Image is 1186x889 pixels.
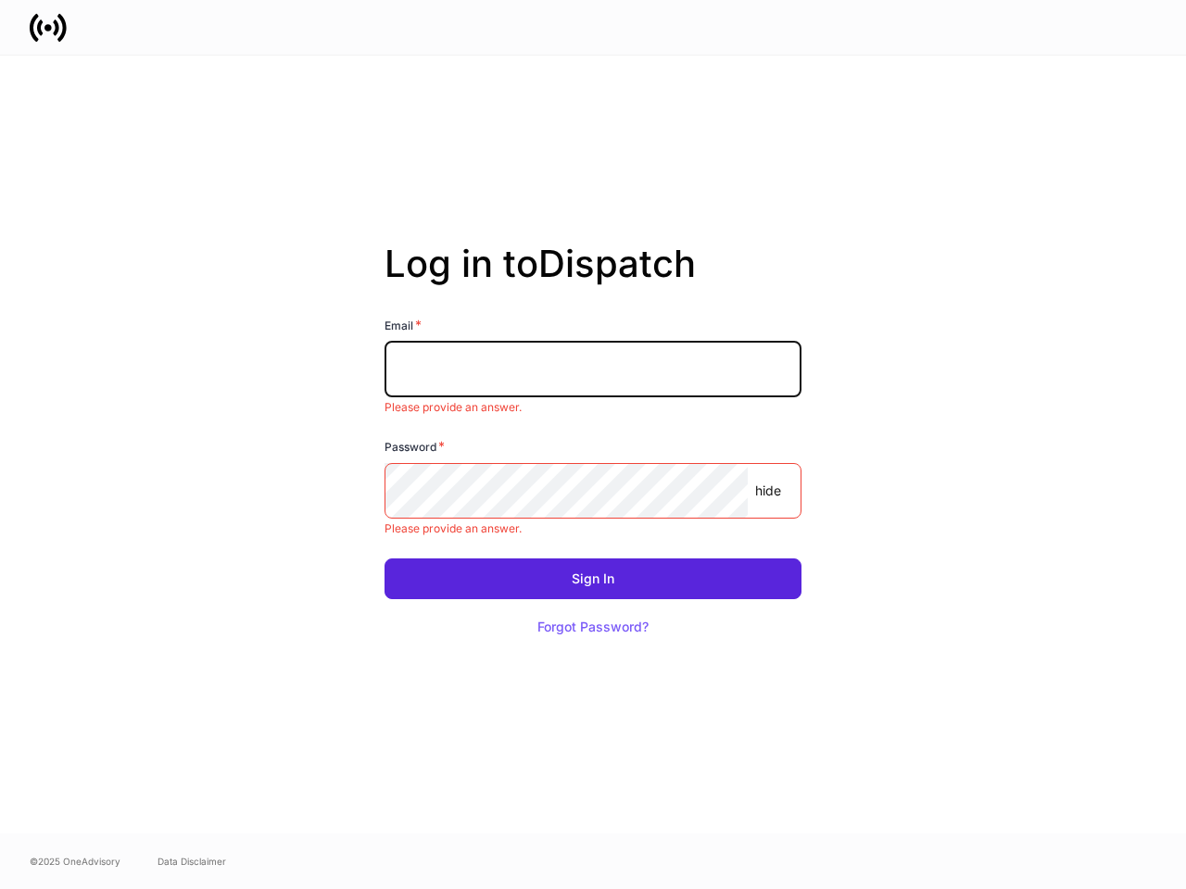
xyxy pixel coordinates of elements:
[158,854,226,869] a: Data Disclaimer
[385,316,422,334] h6: Email
[514,607,672,647] button: Forgot Password?
[755,482,781,500] p: hide
[385,437,445,456] h6: Password
[385,242,801,316] h2: Log in to Dispatch
[572,572,614,585] div: Sign In
[385,521,801,536] p: Please provide an answer.
[30,854,120,869] span: © 2025 OneAdvisory
[385,558,801,599] button: Sign In
[385,400,801,415] p: Please provide an answer.
[537,620,649,633] div: Forgot Password?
